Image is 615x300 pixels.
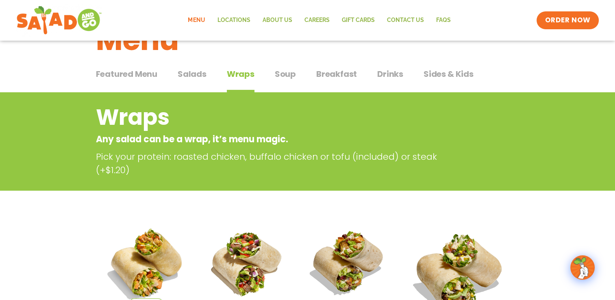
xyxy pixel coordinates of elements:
[316,68,357,80] span: Breakfast
[182,11,456,30] nav: Menu
[96,65,519,93] div: Tabbed content
[298,11,335,30] a: Careers
[424,68,474,80] span: Sides & Kids
[377,68,403,80] span: Drinks
[537,11,598,29] a: ORDER NOW
[96,133,454,146] p: Any salad can be a wrap, it’s menu magic.
[430,11,456,30] a: FAQs
[96,101,454,134] h2: Wraps
[211,11,256,30] a: Locations
[96,150,458,177] p: Pick your protein: roasted chicken, buffalo chicken or tofu (included) or steak (+$1.20)
[16,4,102,37] img: new-SAG-logo-768×292
[178,68,206,80] span: Salads
[275,68,296,80] span: Soup
[96,68,157,80] span: Featured Menu
[182,11,211,30] a: Menu
[256,11,298,30] a: About Us
[571,256,594,279] img: wpChatIcon
[227,68,254,80] span: Wraps
[335,11,380,30] a: GIFT CARDS
[545,15,590,25] span: ORDER NOW
[380,11,430,30] a: Contact Us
